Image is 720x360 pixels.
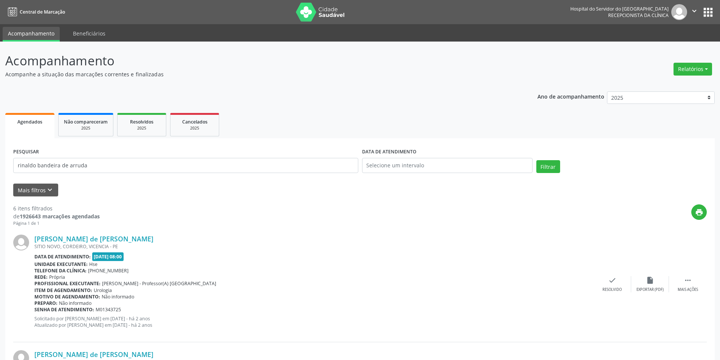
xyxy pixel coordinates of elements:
a: [PERSON_NAME] de [PERSON_NAME] [34,235,153,243]
div: Página 1 de 1 [13,220,100,227]
a: [PERSON_NAME] de [PERSON_NAME] [34,350,153,358]
i: keyboard_arrow_down [46,186,54,194]
div: Exportar (PDF) [636,287,664,292]
a: Central de Marcação [5,6,65,18]
button: Relatórios [674,63,712,76]
b: Unidade executante: [34,261,88,267]
p: Acompanhamento [5,51,502,70]
span: M01343725 [96,306,121,313]
div: 2025 [176,125,214,131]
i: insert_drive_file [646,276,654,284]
span: [PERSON_NAME] - Professor(A) [GEOGRAPHIC_DATA] [102,280,216,287]
i: print [695,208,703,216]
b: Preparo: [34,300,57,306]
i:  [690,7,698,15]
p: Ano de acompanhamento [537,91,604,101]
div: Mais ações [678,287,698,292]
span: Resolvidos [130,119,153,125]
span: Própria [49,274,65,280]
button:  [687,4,701,20]
img: img [671,4,687,20]
div: Hospital do Servidor do [GEOGRAPHIC_DATA] [570,6,669,12]
div: de [13,212,100,220]
div: 2025 [64,125,108,131]
span: Não informado [59,300,91,306]
b: Senha de atendimento: [34,306,94,313]
span: Agendados [17,119,42,125]
div: 2025 [123,125,161,131]
img: img [13,235,29,250]
div: Resolvido [602,287,622,292]
span: Recepcionista da clínica [608,12,669,19]
label: PESQUISAR [13,146,39,158]
span: Não informado [102,294,134,300]
b: Item de agendamento: [34,287,92,294]
span: Hse [89,261,98,267]
span: Central de Marcação [20,9,65,15]
span: Urologia [94,287,112,294]
b: Telefone da clínica: [34,267,87,274]
a: Acompanhamento [3,27,60,42]
p: Solicitado por [PERSON_NAME] em [DATE] - há 2 anos Atualizado por [PERSON_NAME] em [DATE] - há 2 ... [34,315,593,328]
div: SITIO NOVO, CORDEIRO, VICENCIA - PE [34,243,593,250]
a: Beneficiários [68,27,111,40]
button: print [691,204,707,220]
strong: 1926643 marcações agendadas [20,213,100,220]
b: Profissional executante: [34,280,101,287]
button: apps [701,6,715,19]
i: check [608,276,616,284]
span: Não compareceram [64,119,108,125]
label: DATA DE ATENDIMENTO [362,146,417,158]
span: [PHONE_NUMBER] [88,267,129,274]
button: Filtrar [536,160,560,173]
input: Selecione um intervalo [362,158,533,173]
div: 6 itens filtrados [13,204,100,212]
i:  [684,276,692,284]
input: Nome, código do beneficiário ou CPF [13,158,358,173]
span: [DATE] 08:00 [92,252,124,261]
b: Motivo de agendamento: [34,294,100,300]
b: Rede: [34,274,48,280]
p: Acompanhe a situação das marcações correntes e finalizadas [5,70,502,78]
button: Mais filtroskeyboard_arrow_down [13,184,58,197]
b: Data de atendimento: [34,253,91,260]
span: Cancelados [182,119,207,125]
